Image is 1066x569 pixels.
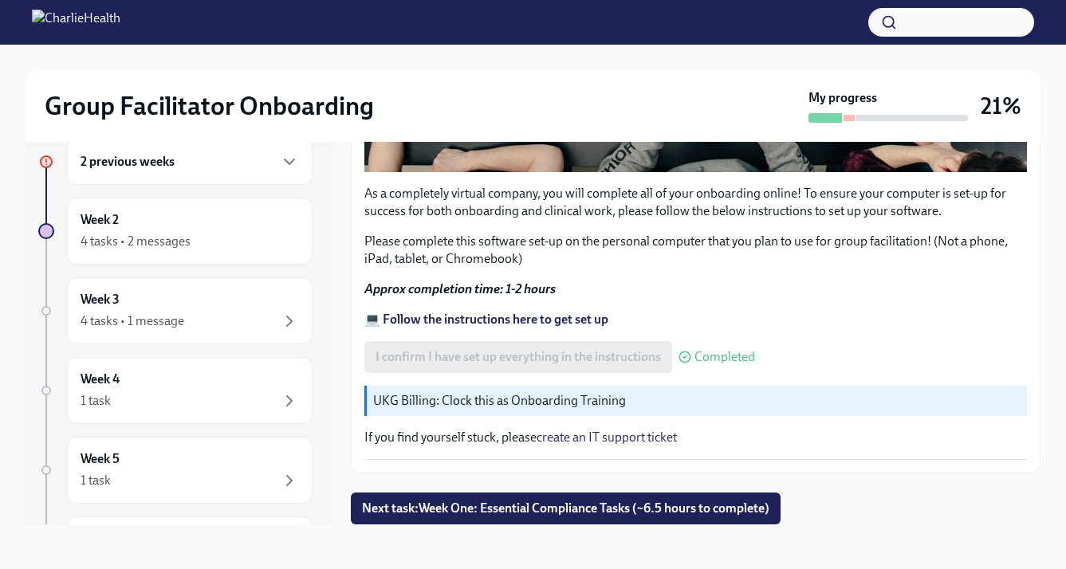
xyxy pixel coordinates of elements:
button: Next task:Week One: Essential Compliance Tasks (~6.5 hours to complete) [351,492,781,524]
span: Completed [694,351,755,363]
div: 1 task [81,472,111,489]
p: As a completely virtual company, you will complete all of your onboarding online! To ensure your ... [364,185,1027,220]
div: 1 task [81,392,111,410]
strong: My progress [808,89,877,107]
p: If you find yourself stuck, please [364,429,1027,446]
h6: Week 4 [81,371,120,388]
h6: Week 5 [81,450,120,468]
p: Please complete this software set-up on the personal computer that you plan to use for group faci... [364,233,1027,268]
strong: Approx completion time: 1-2 hours [364,281,556,296]
div: 4 tasks • 1 message [81,312,184,330]
a: 💻 Follow the instructions here to get set up [364,312,608,327]
h3: 21% [981,92,1021,120]
a: create an IT support ticket [537,430,677,445]
img: CharlieHealth [32,10,120,35]
span: Next task : Week One: Essential Compliance Tasks (~6.5 hours to complete) [362,500,769,516]
div: 4 tasks • 2 messages [81,233,191,250]
a: Week 34 tasks • 1 message [38,277,313,344]
a: Week 51 task [38,437,313,504]
p: UKG Billing: Clock this as Onboarding Training [373,392,1021,410]
h6: 2 previous weeks [81,153,175,171]
div: 2 previous weeks [67,139,313,185]
a: Week 41 task [38,357,313,424]
h6: Week 2 [81,211,119,229]
h6: Week 3 [81,291,120,308]
h2: Group Facilitator Onboarding [45,90,374,122]
a: Week 24 tasks • 2 messages [38,198,313,265]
